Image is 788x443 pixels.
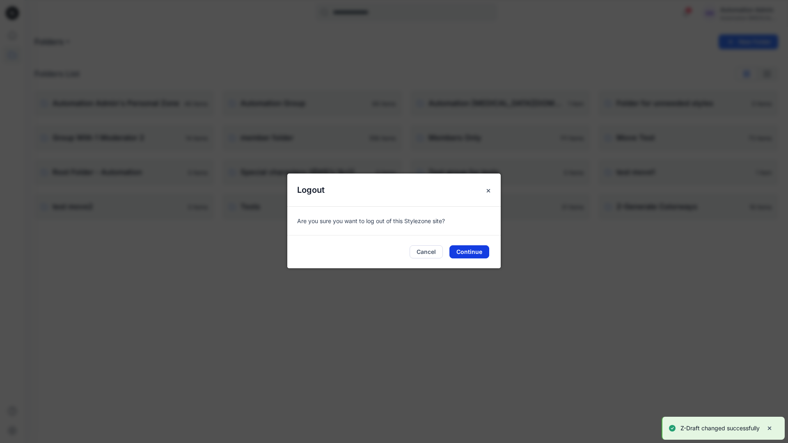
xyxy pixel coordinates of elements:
button: Close [481,183,496,198]
h5: Logout [287,174,334,206]
div: Notifications-bottom-right [658,413,788,443]
p: Are you sure you want to log out of this Stylezone site? [297,217,491,225]
button: Cancel [410,245,443,258]
button: Continue [449,245,489,258]
p: Z-Draft changed successfully [680,423,760,433]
